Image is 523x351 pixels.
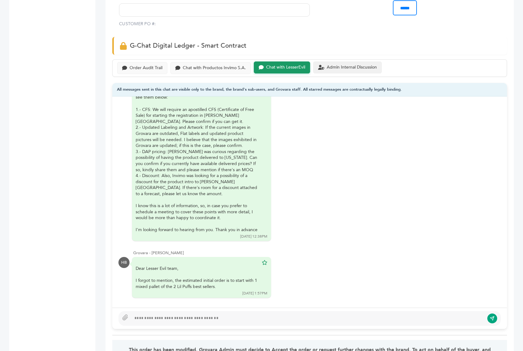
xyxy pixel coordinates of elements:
[136,278,259,290] div: I forgot to mention, the estimated initial order is to start with 1 mixed pallet of the 2 Lil Puf...
[266,65,305,70] div: Chat with LesserEvil
[183,65,246,71] div: Chat with Productos Invimo S.A.
[136,203,259,221] div: I know this is a lot of information, so, in case you prefer to schedule a meeting to cover these ...
[136,107,259,125] div: 1.- CFS: We will require an apostilled CFS (Certificate of Free Sale) for starting the registrati...
[118,257,130,268] div: HB
[136,52,259,233] div: Dear Lesser Evil team,
[130,65,162,71] div: Order Audit Trail
[327,65,377,70] div: Admin Internal Discussion
[112,83,507,97] div: All messages sent in this chat are visible only to the brand, the brand's sub-users, and Grovara ...
[240,234,267,239] div: [DATE] 12:38PM
[136,149,259,173] div: 3.- DAP pricing: [PERSON_NAME] was curious regarding the possibility of having the product delive...
[130,41,246,50] span: G-Chat Digital Ledger - Smart Contract
[136,124,259,148] div: 2.- Updated Labeling and Artwork: If the current images in Grovara are outdated, Flat labels and ...
[119,21,156,27] label: CUSTOMER PO #:
[136,266,259,290] div: Dear Lesser Evil team,
[133,250,501,256] div: Grovara - [PERSON_NAME]
[136,173,259,197] div: 4.- Discount: Also, Invimo was looking for a possibility of a discount for the product intro to [...
[136,227,259,233] div: I'm looking forward to hearing from you. Thank you in advance
[242,291,267,296] div: [DATE] 1:57PM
